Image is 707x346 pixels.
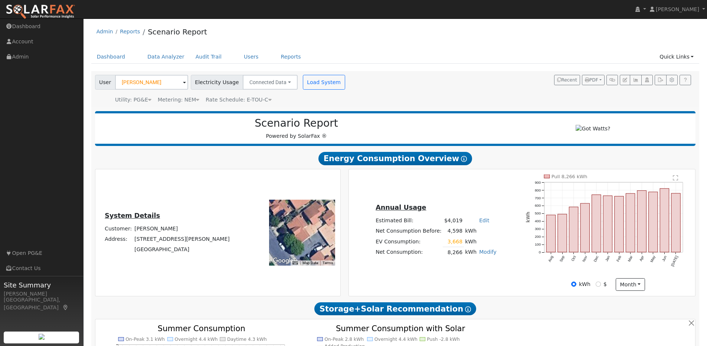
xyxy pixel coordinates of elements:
[120,29,140,34] a: Reports
[374,236,443,247] td: EV Consumption:
[649,192,658,252] rect: onclick=""
[148,27,207,36] a: Scenario Report
[554,75,580,85] button: Recent
[680,75,691,85] a: Help Link
[535,188,541,192] text: 800
[443,236,464,247] td: 3,668
[670,255,679,267] text: [DATE]
[133,244,231,255] td: [GEOGRAPHIC_DATA]
[376,204,426,211] u: Annual Usage
[374,216,443,226] td: Estimated Bill:
[605,255,611,262] text: Jan
[105,212,160,219] u: System Details
[4,296,79,312] div: [GEOGRAPHIC_DATA], [GEOGRAPHIC_DATA]
[238,50,264,64] a: Users
[125,337,165,342] text: On-Peak 3.1 kWh
[535,180,541,184] text: 900
[115,75,188,90] input: Select a User
[639,255,645,262] text: Apr
[620,75,630,85] button: Edit User
[551,174,587,179] text: Pull 8,266 kWh
[576,125,610,133] img: Got Watts?
[443,216,464,226] td: $4,019
[374,226,443,236] td: Net Consumption Before:
[39,334,45,340] img: retrieve
[465,306,471,312] i: Show Help
[142,50,190,64] a: Data Analyzer
[570,255,577,262] text: Oct
[654,50,699,64] a: Quick Links
[626,193,635,252] rect: onclick=""
[323,261,333,265] a: Terms (opens in new tab)
[318,152,472,165] span: Energy Consumption Overview
[133,234,231,244] td: [STREET_ADDRESS][PERSON_NAME]
[4,280,79,290] span: Site Summary
[535,227,541,231] text: 300
[582,255,588,263] text: Nov
[443,226,464,236] td: 4,598
[191,75,243,90] span: Electricity Usage
[671,193,680,252] rect: onclick=""
[603,280,607,288] label: $
[271,256,295,266] img: Google
[585,77,598,83] span: PDF
[558,214,567,252] rect: onclick=""
[62,305,69,310] a: Map
[535,203,541,207] text: 600
[479,249,497,255] a: Modify
[133,223,231,234] td: [PERSON_NAME]
[174,337,217,342] text: Overnight 4.4 kWh
[314,302,476,316] span: Storage+Solar Recommendation
[616,255,622,262] text: Feb
[592,195,601,252] rect: onclick=""
[535,234,541,239] text: 200
[579,280,590,288] label: kWh
[99,117,494,140] div: Powered by SolarFax ®
[535,211,541,215] text: 500
[655,75,666,85] button: Export Interval Data
[6,4,75,20] img: SolarFax
[535,242,541,246] text: 100
[637,190,646,252] rect: onclick=""
[102,117,490,130] h2: Scenario Report
[464,236,478,247] td: kWh
[275,50,307,64] a: Reports
[464,226,498,236] td: kWh
[443,247,464,258] td: 8,266
[427,337,460,342] text: Push -2.8 kWh
[616,278,645,291] button: month
[593,255,599,263] text: Dec
[661,255,668,262] text: Jun
[603,196,612,252] rect: onclick=""
[641,75,653,85] button: Login As
[292,260,298,266] button: Keyboard shortcuts
[461,156,467,162] i: Show Help
[535,196,541,200] text: 700
[547,255,554,262] text: Aug
[539,250,541,254] text: 0
[571,282,576,287] input: kWh
[666,75,678,85] button: Settings
[374,247,443,258] td: Net Consumption:
[627,255,634,263] text: Mar
[569,207,578,252] rect: onclick=""
[479,217,489,223] a: Edit
[660,189,669,252] rect: onclick=""
[546,215,555,252] rect: onclick=""
[95,75,115,90] span: User
[526,212,531,223] text: kWh
[96,29,113,34] a: Admin
[630,75,641,85] button: Multi-Series Graph
[190,50,227,64] a: Audit Trail
[580,203,589,252] rect: onclick=""
[158,324,245,333] text: Summer Consumption
[115,96,151,104] div: Utility: PG&E
[596,282,601,287] input: $
[336,324,465,333] text: Summer Consumption with Solar
[303,75,345,90] button: Load System
[206,97,271,103] span: Alias: HETOUC
[464,247,478,258] td: kWh
[104,223,133,234] td: Customer:
[158,96,199,104] div: Metering: NEM
[104,234,133,244] td: Address:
